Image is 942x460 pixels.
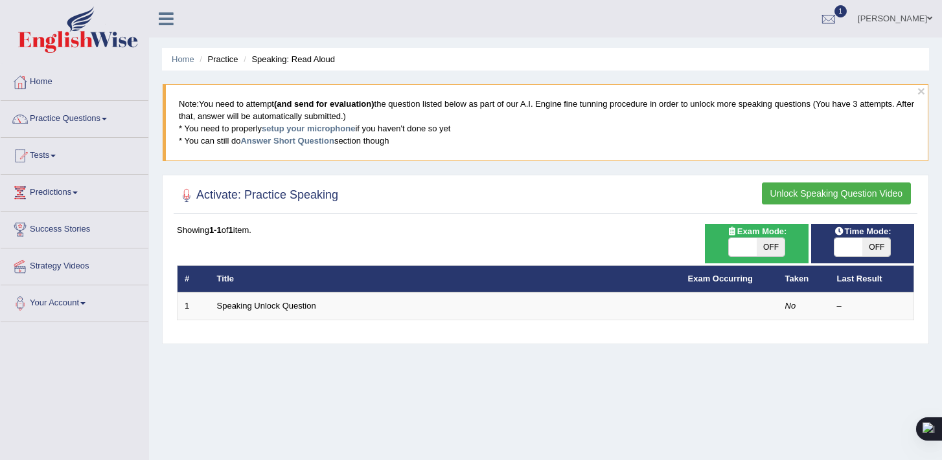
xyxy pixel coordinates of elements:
[163,84,928,160] blockquote: You need to attempt the question listed below as part of our A.I. Engine fine tunning procedure i...
[688,274,753,283] a: Exam Occurring
[1,64,148,96] a: Home
[757,238,785,256] span: OFF
[829,225,896,238] span: Time Mode:
[1,101,148,133] a: Practice Questions
[1,285,148,318] a: Your Account
[172,54,194,64] a: Home
[834,5,847,17] span: 1
[179,99,199,109] span: Note:
[1,138,148,170] a: Tests
[1,212,148,244] a: Success Stories
[177,186,338,205] h2: Activate: Practice Speaking
[196,53,238,65] li: Practice
[778,265,830,292] th: Taken
[274,99,374,109] b: (and send for evaluation)
[178,292,210,320] td: 1
[917,84,925,98] button: ×
[830,265,914,292] th: Last Result
[705,224,808,263] div: Show exams occurring in exams
[722,225,792,238] span: Exam Mode:
[178,265,210,292] th: #
[240,136,334,146] a: Answer Short Question
[785,301,796,311] em: No
[209,225,222,235] b: 1-1
[217,301,316,311] a: Speaking Unlock Question
[762,182,911,204] button: Unlock Speaking Question Video
[1,248,148,281] a: Strategy Videos
[1,175,148,207] a: Predictions
[177,224,914,236] div: Showing of item.
[210,265,681,292] th: Title
[862,238,890,256] span: OFF
[837,300,907,312] div: –
[229,225,233,235] b: 1
[240,53,335,65] li: Speaking: Read Aloud
[262,124,355,133] a: setup your microphone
